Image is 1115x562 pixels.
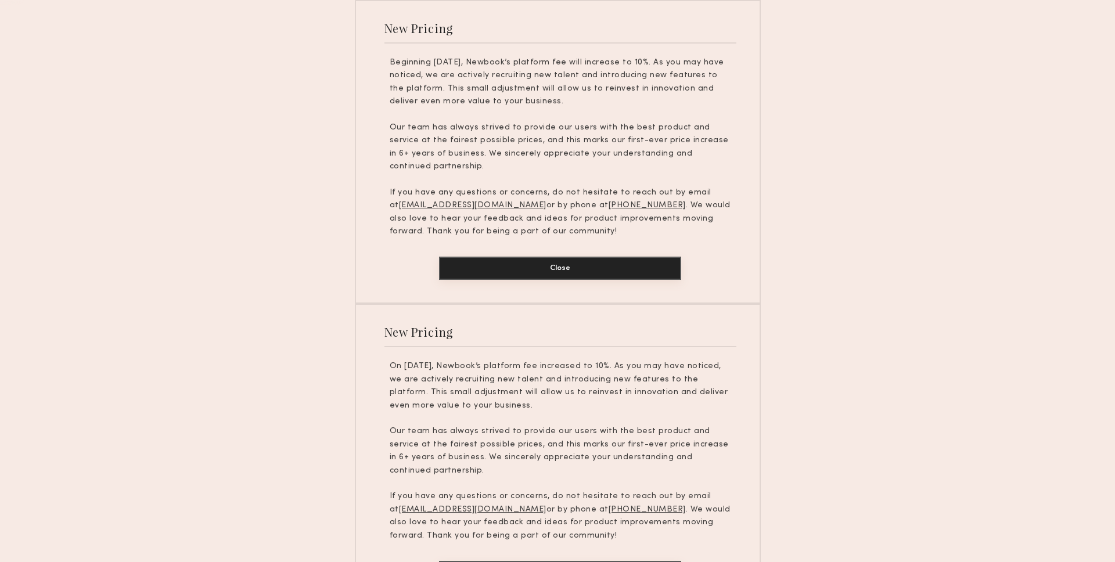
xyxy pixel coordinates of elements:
u: [EMAIL_ADDRESS][DOMAIN_NAME] [399,506,546,513]
p: If you have any questions or concerns, do not hesitate to reach out by email at or by phone at . ... [390,186,731,239]
div: New Pricing [384,324,454,340]
button: Close [439,257,681,280]
p: Our team has always strived to provide our users with the best product and service at the fairest... [390,121,731,174]
p: On [DATE], Newbook’s platform fee increased to 10%. As you may have noticed, we are actively recr... [390,360,731,412]
div: New Pricing [384,20,454,36]
u: [PHONE_NUMBER] [609,201,686,209]
u: [PHONE_NUMBER] [609,506,686,513]
p: Our team has always strived to provide our users with the best product and service at the fairest... [390,425,731,477]
p: Beginning [DATE], Newbook’s platform fee will increase to 10%. As you may have noticed, we are ac... [390,56,731,109]
u: [EMAIL_ADDRESS][DOMAIN_NAME] [399,201,546,209]
p: If you have any questions or concerns, do not hesitate to reach out by email at or by phone at . ... [390,490,731,542]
